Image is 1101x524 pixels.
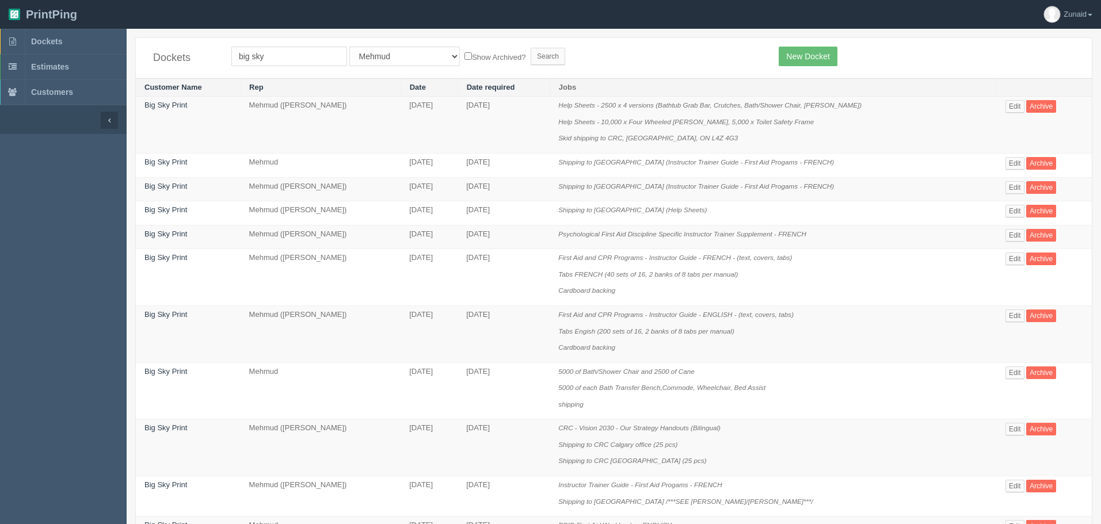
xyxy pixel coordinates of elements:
td: [DATE] [458,225,550,249]
i: Shipping to CRC [GEOGRAPHIC_DATA] (25 pcs) [558,457,706,464]
a: Archive [1026,157,1056,170]
img: logo-3e63b451c926e2ac314895c53de4908e5d424f24456219fb08d385ab2e579770.png [9,9,20,20]
i: Skid shipping to CRC, [GEOGRAPHIC_DATA], ON L4Z 4G3 [558,134,738,141]
a: Edit [1005,253,1024,265]
a: Big Sky Print [144,367,187,376]
i: First Aid and CPR Programs - Instructor Guide - FRENCH - (text, covers, tabs) [558,254,792,261]
a: Edit [1005,423,1024,435]
td: [DATE] [401,225,458,249]
a: Archive [1026,100,1056,113]
a: Archive [1026,366,1056,379]
a: Big Sky Print [144,423,187,432]
td: [DATE] [458,154,550,178]
a: Big Sky Print [144,158,187,166]
td: [DATE] [458,419,550,476]
td: [DATE] [458,476,550,517]
a: Archive [1026,480,1056,492]
a: Archive [1026,181,1056,194]
td: Mehmud ([PERSON_NAME]) [241,419,401,476]
a: Archive [1026,423,1056,435]
a: Edit [1005,309,1024,322]
td: Mehmud ([PERSON_NAME]) [241,249,401,306]
a: Archive [1026,253,1056,265]
td: [DATE] [458,362,550,419]
a: Customer Name [144,83,202,91]
th: Jobs [550,78,997,97]
a: Archive [1026,229,1056,242]
a: Edit [1005,100,1024,113]
td: Mehmud ([PERSON_NAME]) [241,97,401,154]
a: Edit [1005,229,1024,242]
label: Show Archived? [464,50,525,63]
td: Mehmud ([PERSON_NAME]) [241,201,401,225]
a: Archive [1026,309,1056,322]
i: Cardboard backing [558,286,615,294]
span: Dockets [31,37,62,46]
a: Big Sky Print [144,480,187,489]
td: [DATE] [458,97,550,154]
td: [DATE] [458,249,550,306]
td: Mehmud ([PERSON_NAME]) [241,305,401,362]
a: Big Sky Print [144,253,187,262]
input: Customer Name [231,47,347,66]
span: Estimates [31,62,69,71]
td: Mehmud ([PERSON_NAME]) [241,476,401,517]
span: Customers [31,87,73,97]
i: Psychological First Aid Discipline Specific Instructor Trainer Supplement - FRENCH [558,230,806,238]
td: [DATE] [458,201,550,225]
td: [DATE] [401,362,458,419]
i: Shipping to CRC Calgary office (25 pcs) [558,441,677,448]
i: Shipping to [GEOGRAPHIC_DATA] /***SEE [PERSON_NAME]/[PERSON_NAME]***/ [558,498,813,505]
i: Shipping to [GEOGRAPHIC_DATA] (Instructor Trainer Guide - First Aid Progams - FRENCH) [558,182,834,190]
i: First Aid and CPR Programs - Instructor Guide - ENGLISH - (text, covers, tabs) [558,311,794,318]
i: Tabs FRENCH (40 sets of 16, 2 banks of 8 tabs per manual) [558,270,738,278]
i: shipping [558,400,584,408]
img: avatar_default-7531ab5dedf162e01f1e0bb0964e6a185e93c5c22dfe317fb01d7f8cd2b1632c.jpg [1044,6,1060,22]
h4: Dockets [153,52,214,64]
i: 5000 of Bath/Shower Chair and 2500 of Cane [558,368,695,375]
td: [DATE] [458,177,550,201]
a: Edit [1005,205,1024,217]
a: Date required [467,83,515,91]
a: Big Sky Print [144,101,187,109]
i: Tabs Engish (200 sets of 16, 2 banks of 8 tabs per manual) [558,327,734,335]
i: Shipping to [GEOGRAPHIC_DATA] (Help Sheets) [558,206,707,213]
a: Big Sky Print [144,310,187,319]
i: 5000 of each Bath Transfer Bench,Commode, Wheelchair, Bed Assist [558,384,765,391]
input: Search [531,48,565,65]
td: [DATE] [401,97,458,154]
td: Mehmud [241,154,401,178]
td: [DATE] [401,154,458,178]
i: Shipping to [GEOGRAPHIC_DATA] (Instructor Trainer Guide - First Aid Progams - FRENCH) [558,158,834,166]
td: Mehmud ([PERSON_NAME]) [241,225,401,249]
input: Show Archived? [464,52,472,60]
a: Edit [1005,157,1024,170]
a: New Docket [779,47,837,66]
td: Mehmud ([PERSON_NAME]) [241,177,401,201]
td: [DATE] [458,305,550,362]
td: [DATE] [401,177,458,201]
a: Big Sky Print [144,230,187,238]
a: Rep [249,83,264,91]
a: Big Sky Print [144,205,187,214]
i: Instructor Trainer Guide - First Aid Progams - FRENCH [558,481,722,488]
i: CRC - Vision 2030 - Our Strategy Handouts (Bilingual) [558,424,721,431]
a: Edit [1005,480,1024,492]
i: Help Sheets - 2500 x 4 versions (Bathtub Grab Bar, Crutches, Bath/Shower Chair, [PERSON_NAME]) [558,101,862,109]
a: Date [410,83,426,91]
a: Edit [1005,366,1024,379]
td: [DATE] [401,305,458,362]
td: [DATE] [401,201,458,225]
td: [DATE] [401,419,458,476]
a: Edit [1005,181,1024,194]
i: Help Sheets - 10,000 x Four Wheeled [PERSON_NAME], 5,000 x Toilet Safety Frame [558,118,814,125]
td: Mehmud [241,362,401,419]
i: Cardboard backing [558,343,615,351]
a: Archive [1026,205,1056,217]
td: [DATE] [401,249,458,306]
td: [DATE] [401,476,458,517]
a: Big Sky Print [144,182,187,190]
